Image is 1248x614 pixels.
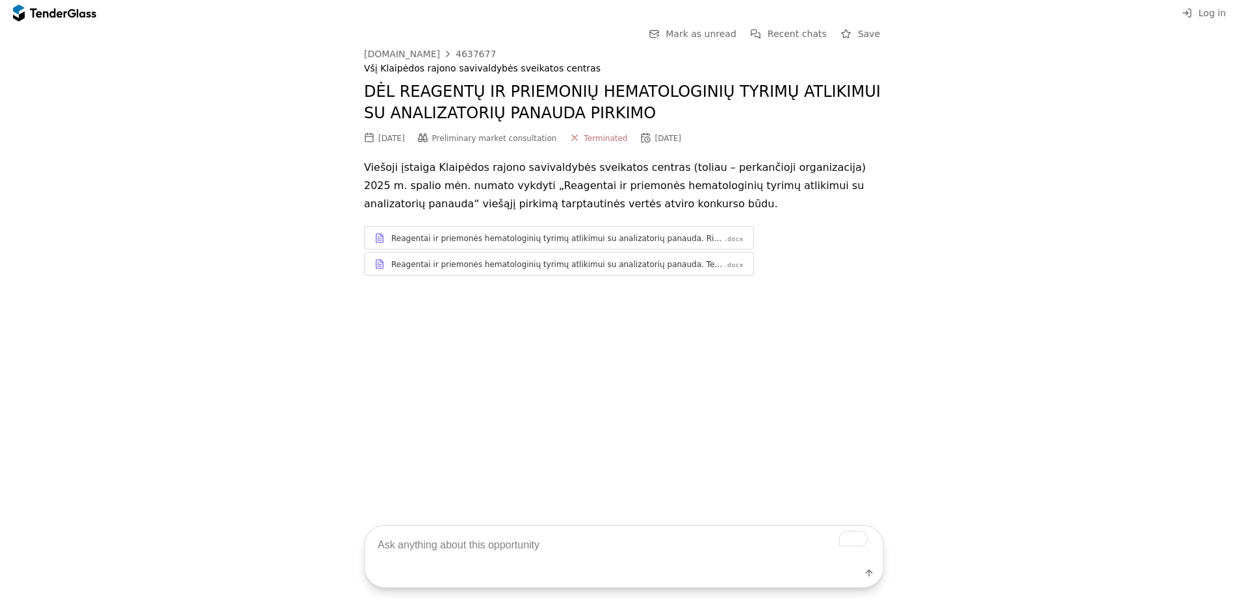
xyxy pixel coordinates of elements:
div: Reagentai ir priemonės hematologinių tyrimų atlikimui su analizatorių panauda. Rinkos konsultacij... [391,233,723,244]
button: Mark as unread [645,26,740,42]
div: Všį Klaipėdos rajono savivaldybės sveikatos centras [364,63,884,74]
a: [DOMAIN_NAME]4637677 [364,49,496,59]
div: .docx [725,235,744,244]
div: .docx [725,261,744,270]
span: Recent chats [768,29,827,39]
button: Recent chats [747,26,831,42]
textarea: To enrich screen reader interactions, please activate Accessibility in Grammarly extension settings [365,526,883,564]
span: Save [858,29,880,39]
button: Log in [1178,5,1230,21]
span: Log in [1199,8,1226,18]
span: Terminated [584,134,627,143]
a: Reagentai ir priemonės hematologinių tyrimų atlikimui su analizatorių panauda. Rinkos konsultacij... [364,226,754,249]
div: 4637677 [456,49,496,58]
div: [DATE] [378,134,405,143]
span: Preliminary market consultation [432,134,557,143]
h2: DĖL REAGENTŲ IR PRIEMONIŲ HEMATOLOGINIŲ TYRIMŲ ATLIKIMUI SU ANALIZATORIŲ PANAUDA PIRKIMO [364,81,884,125]
p: Viešoji įstaiga Klaipėdos rajono savivaldybės sveikatos centras (toliau – perkančioji organizacij... [364,159,884,213]
div: [DATE] [655,134,681,143]
button: Save [837,26,884,42]
div: Reagentai ir priemonės hematologinių tyrimų atlikimui su analizatorių panauda. Techninė specifika... [391,259,723,270]
a: Reagentai ir priemonės hematologinių tyrimų atlikimui su analizatorių panauda. Techninė specifika... [364,252,754,275]
span: Mark as unread [666,29,736,39]
div: [DOMAIN_NAME] [364,49,440,58]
